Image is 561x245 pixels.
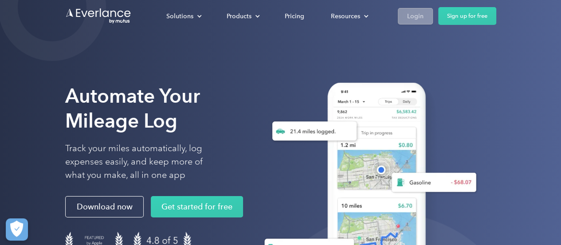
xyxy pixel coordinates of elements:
[322,8,376,24] div: Resources
[6,218,28,241] button: Cookies Settings
[65,196,144,217] a: Download now
[157,8,209,24] div: Solutions
[166,11,193,22] div: Solutions
[65,8,132,24] a: Go to homepage
[398,8,433,24] a: Login
[331,11,360,22] div: Resources
[151,196,243,217] a: Get started for free
[227,11,251,22] div: Products
[276,8,313,24] a: Pricing
[407,11,424,22] div: Login
[65,84,200,133] strong: Automate Your Mileage Log
[65,142,224,182] p: Track your miles automatically, log expenses easily, and keep more of what you make, all in one app
[218,8,267,24] div: Products
[285,11,304,22] div: Pricing
[438,7,496,25] a: Sign up for free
